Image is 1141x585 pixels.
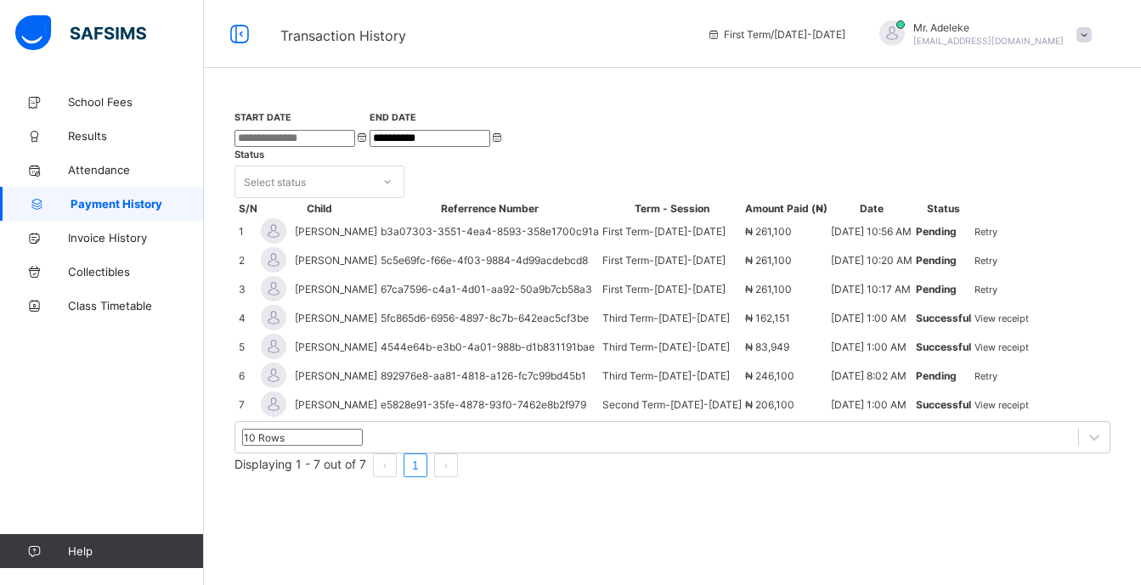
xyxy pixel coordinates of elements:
span: ₦ 83,949 [745,340,789,353]
td: 4 [238,304,258,331]
label: End Date [370,112,416,123]
span: Successful [916,312,971,324]
td: Third Term - [DATE]-[DATE] [602,362,743,389]
a: 1 [404,454,426,476]
th: Child [260,201,378,216]
div: Select status [244,166,306,198]
span: session/term information [707,28,845,41]
td: 5 [238,333,258,360]
span: Successful [916,340,971,353]
th: Term - Session [602,201,743,216]
span: Retry [974,370,997,382]
span: Pending [916,254,957,267]
td: [DATE] 10:56 AM [830,217,913,245]
td: 7 [238,391,258,418]
div: 10 Rows [244,431,285,444]
span: View receipt [974,341,1029,353]
button: next page [434,453,458,477]
span: [PERSON_NAME] [295,398,377,411]
span: View receipt [974,399,1029,411]
span: View receipt [974,312,1029,324]
td: First Term - [DATE]-[DATE] [602,217,743,245]
span: Pending [916,283,957,295]
th: Date [830,201,913,216]
span: Attendance [68,163,204,177]
span: ₦ 261,100 [745,254,792,267]
span: ₦ 261,100 [745,283,792,295]
td: 3 [238,275,258,302]
span: Mr. Adeleke [913,21,1064,34]
span: Pending [916,225,957,238]
th: S/N [238,201,258,216]
span: ₦ 162,151 [745,312,790,324]
td: First Term - [DATE]-[DATE] [602,275,743,302]
td: [DATE] 10:17 AM [830,275,913,302]
td: Third Term - [DATE]-[DATE] [602,333,743,360]
td: 2 [238,246,258,273]
span: Class Timetable [68,299,204,312]
span: Retry [974,255,997,267]
td: 67ca7596-c4a1-4d01-aa92-50a9b7cb58a3 [380,275,600,302]
td: [DATE] 10:20 AM [830,246,913,273]
span: Results [68,129,204,143]
span: Retry [974,284,997,295]
li: 上一页 [373,453,397,477]
th: Amount Paid (₦) [744,201,828,216]
span: [PERSON_NAME] [295,340,377,353]
span: Retry [974,226,997,238]
td: 5c5e69fc-f66e-4f03-9884-4d99acdebcd8 [380,246,600,273]
span: Status [234,149,264,160]
th: Referrence Number [380,201,600,216]
td: [DATE] 1:00 AM [830,304,913,331]
span: Successful [916,398,971,411]
td: First Term - [DATE]-[DATE] [602,246,743,273]
span: [PERSON_NAME] [295,369,377,382]
td: [DATE] 1:00 AM [830,333,913,360]
span: [EMAIL_ADDRESS][DOMAIN_NAME] [913,36,1064,46]
span: ₦ 246,100 [745,369,794,382]
span: [PERSON_NAME] [295,312,377,324]
td: e5828e91-35fe-4878-93f0-7462e8b2f979 [380,391,600,418]
span: Pending [916,369,957,382]
label: Start Date [234,112,291,123]
span: ₦ 261,100 [745,225,792,238]
span: [PERSON_NAME] [295,254,377,267]
td: 892976e8-aa81-4818-a126-fc7c99bd45b1 [380,362,600,389]
li: 下一页 [434,453,458,477]
span: Help [68,544,203,558]
span: Transaction History [280,27,406,44]
td: 5fc865d6-6956-4897-8c7b-642eac5cf3be [380,304,600,331]
span: [PERSON_NAME] [295,283,377,295]
td: 4544e64b-e3b0-4a01-988b-d1b831191bae [380,333,600,360]
span: School Fees [68,95,204,109]
img: safsims [15,15,146,51]
li: 1 [404,453,427,477]
div: Mr.Adeleke [862,20,1100,48]
td: [DATE] 1:00 AM [830,391,913,418]
button: prev page [373,453,397,477]
td: 1 [238,217,258,245]
span: Collectibles [68,265,204,278]
td: [DATE] 8:02 AM [830,362,913,389]
td: Second Term - [DATE]-[DATE] [602,391,743,418]
span: Payment History [71,197,204,211]
td: 6 [238,362,258,389]
td: b3a07303-3551-4ea4-8593-358e1700c91a [380,217,600,245]
span: [PERSON_NAME] [295,225,377,238]
th: Status [915,201,972,216]
span: Invoice History [68,231,204,245]
td: Third Term - [DATE]-[DATE] [602,304,743,331]
li: Displaying 1 - 7 out of 7 [234,453,366,477]
span: ₦ 206,100 [745,398,794,411]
